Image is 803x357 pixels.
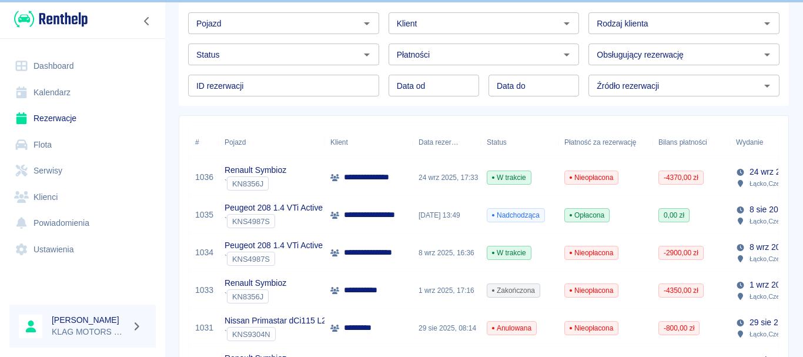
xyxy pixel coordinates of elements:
div: Płatność za rezerwację [558,126,653,159]
a: 1031 [195,322,213,334]
a: Renthelp logo [9,9,88,29]
div: 1 wrz 2025, 17:16 [413,272,481,309]
div: Data rezerwacji [419,126,459,159]
span: KNS4987S [227,217,275,226]
div: Wydanie [736,126,763,159]
span: 0,00 zł [659,210,689,221]
div: 8 wrz 2025, 16:36 [413,234,481,272]
span: -2900,00 zł [659,248,703,258]
div: ` [225,214,323,228]
div: # [195,126,199,159]
input: DD.MM.YYYY [389,75,479,96]
a: Dashboard [9,53,156,79]
span: W trakcie [487,248,531,258]
div: Data rezerwacji [413,126,481,159]
span: -800,00 zł [659,323,699,333]
a: Ustawienia [9,236,156,263]
div: Status [481,126,558,159]
div: Bilans płatności [653,126,730,159]
p: Łącko , Czerniec 10 [750,329,802,339]
p: Peugeot 208 1.4 VTi Active [225,239,323,252]
div: 24 wrz 2025, 17:33 [413,159,481,196]
button: Otwórz [759,46,775,63]
button: Otwórz [558,46,575,63]
a: 1035 [195,209,213,221]
a: Powiadomienia [9,210,156,236]
div: 29 sie 2025, 08:14 [413,309,481,347]
div: Status [487,126,507,159]
div: Klient [324,126,413,159]
p: Łącko , Czerniec 10 [750,216,802,226]
div: Pojazd [219,126,324,159]
span: Opłacona [565,210,609,221]
span: W trakcie [487,172,531,183]
img: Renthelp logo [14,9,88,29]
a: Flota [9,132,156,158]
p: KLAG MOTORS Rent a Car [52,326,127,338]
a: Serwisy [9,158,156,184]
span: KN8356J [227,292,268,301]
span: Nieopłacona [565,248,618,258]
span: -4350,00 zł [659,285,703,296]
a: 1034 [195,246,213,259]
input: DD.MM.YYYY [489,75,579,96]
span: Nadchodząca [487,210,544,221]
button: Sort [763,134,779,151]
div: Bilans płatności [658,126,707,159]
button: Otwórz [359,15,375,32]
a: Klienci [9,184,156,211]
span: KN8356J [227,179,268,188]
p: Renault Symbioz [225,277,286,289]
span: Nieopłacona [565,172,618,183]
p: Łącko , Czerniec 10 [750,291,802,302]
div: ` [225,327,368,341]
span: KNS9304N [227,330,275,339]
div: ` [225,252,323,266]
button: Otwórz [558,15,575,32]
span: Zakończona [487,285,540,296]
h6: [PERSON_NAME] [52,314,127,326]
button: Otwórz [759,78,775,94]
a: 1036 [195,171,213,183]
button: Otwórz [359,46,375,63]
p: Łącko , Czerniec 10 [750,253,802,264]
a: 1033 [195,284,213,296]
span: Nieopłacona [565,323,618,333]
button: Zwiń nawigację [138,14,156,29]
span: -4370,00 zł [659,172,703,183]
p: Łącko , Czerniec 10 [750,178,802,189]
span: Nieopłacona [565,285,618,296]
a: Rezerwacje [9,105,156,132]
p: Peugeot 208 1.4 VTi Active [225,202,323,214]
div: [DATE] 13:49 [413,196,481,234]
div: Płatność za rezerwację [564,126,637,159]
p: Nissan Primastar dCi115 L2H1P2 Extra [225,315,368,327]
button: Sort [459,134,475,151]
p: Renault Symbioz [225,164,286,176]
span: Anulowana [487,323,536,333]
span: KNS4987S [227,255,275,263]
div: ` [225,289,286,303]
div: Pojazd [225,126,246,159]
a: Kalendarz [9,79,156,106]
button: Otwórz [759,15,775,32]
div: Klient [330,126,348,159]
div: ` [225,176,286,191]
div: # [189,126,219,159]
